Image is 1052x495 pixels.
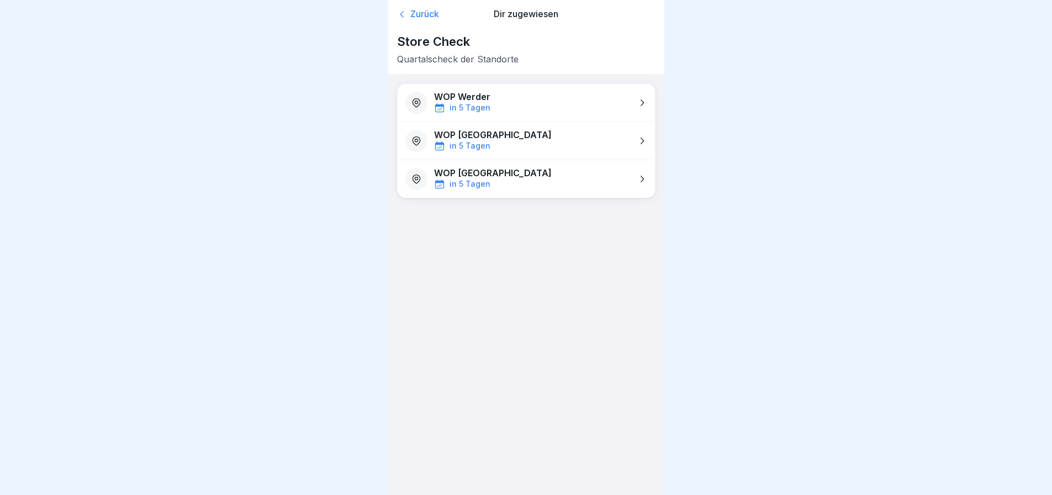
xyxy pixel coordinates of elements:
p: WOP Werder [434,92,490,102]
p: Quartalscheck der Standorte [397,54,655,65]
p: in 5 Tagen [450,141,490,151]
p: in 5 Tagen [450,180,490,189]
p: WOP [GEOGRAPHIC_DATA] [434,130,552,140]
p: Store Check [397,34,655,49]
p: in 5 Tagen [450,103,490,113]
p: Dir zugewiesen [485,9,567,19]
p: WOP [GEOGRAPHIC_DATA] [434,168,552,178]
a: Zurück [397,9,479,20]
